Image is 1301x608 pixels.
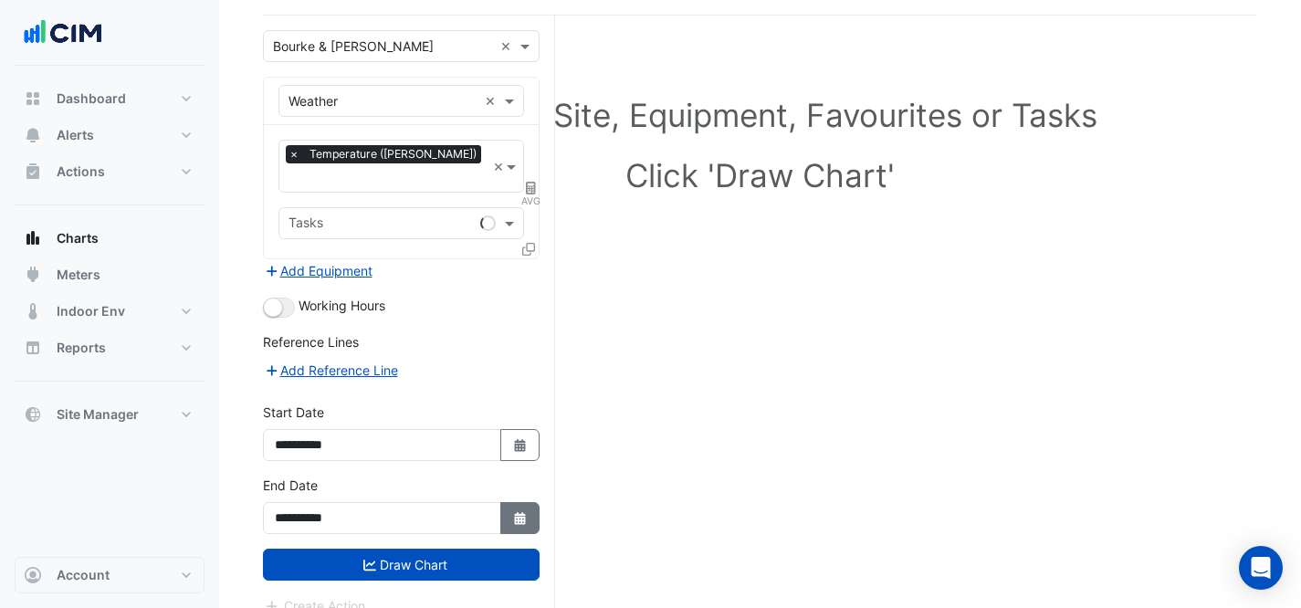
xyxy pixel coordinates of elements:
[263,332,359,351] label: Reference Lines
[263,360,399,381] button: Add Reference Line
[24,162,42,181] app-icon: Actions
[15,153,205,190] button: Actions
[57,339,106,357] span: Reports
[263,476,318,495] label: End Date
[299,298,385,313] span: Working Hours
[24,229,42,247] app-icon: Charts
[24,302,42,320] app-icon: Indoor Env
[15,80,205,117] button: Dashboard
[24,126,42,144] app-icon: Alerts
[57,229,99,247] span: Charts
[263,260,373,281] button: Add Equipment
[24,266,42,284] app-icon: Meters
[263,549,540,581] button: Draw Chart
[57,126,94,144] span: Alerts
[15,220,205,257] button: Charts
[512,510,529,526] fa-icon: Select Date
[15,557,205,593] button: Account
[24,339,42,357] app-icon: Reports
[15,257,205,293] button: Meters
[57,302,125,320] span: Indoor Env
[512,437,529,453] fa-icon: Select Date
[15,396,205,433] button: Site Manager
[15,330,205,366] button: Reports
[15,117,205,153] button: Alerts
[303,96,1217,134] h1: Select a Site, Equipment, Favourites or Tasks
[522,241,535,257] span: Clone Favourites and Tasks from this Equipment to other Equipment
[24,89,42,108] app-icon: Dashboard
[303,156,1217,194] h1: Click 'Draw Chart'
[57,266,100,284] span: Meters
[57,405,139,424] span: Site Manager
[15,293,205,330] button: Indoor Env
[286,145,302,163] span: ×
[24,405,42,424] app-icon: Site Manager
[305,145,481,163] span: Temperature (Celcius)
[57,566,110,584] span: Account
[57,162,105,181] span: Actions
[493,157,505,176] span: Clear
[57,89,126,108] span: Dashboard
[263,403,324,422] label: Start Date
[523,180,540,195] span: Choose Function
[500,37,516,56] span: Clear
[485,91,500,110] span: Clear
[521,194,540,208] span: AVG
[22,15,104,51] img: Company Logo
[286,213,323,236] div: Tasks
[1239,546,1283,590] div: Open Intercom Messenger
